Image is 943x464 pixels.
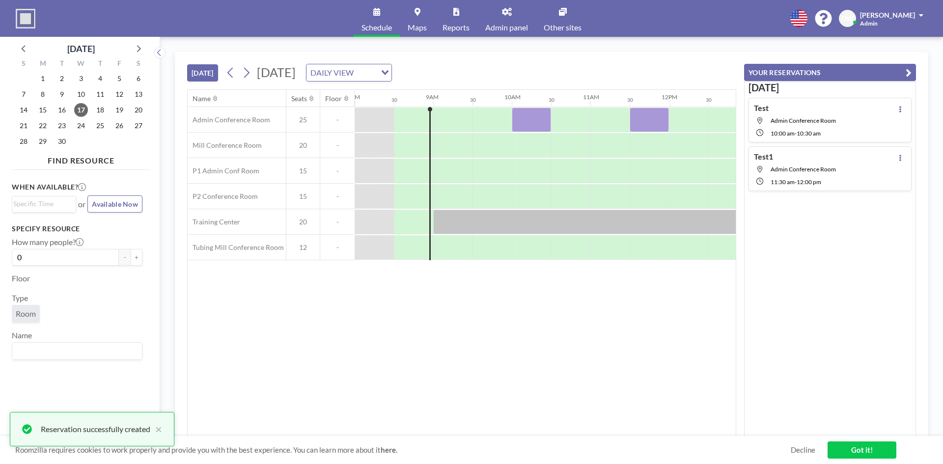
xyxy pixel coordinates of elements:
[33,58,53,71] div: M
[12,293,28,303] label: Type
[36,135,50,148] span: Monday, September 29, 2025
[320,115,355,124] span: -
[132,119,145,133] span: Saturday, September 27, 2025
[14,58,33,71] div: S
[36,87,50,101] span: Monday, September 8, 2025
[55,103,69,117] span: Tuesday, September 16, 2025
[286,166,320,175] span: 15
[92,200,138,208] span: Available Now
[485,24,528,31] span: Admin panel
[188,192,258,201] span: P2 Conference Room
[74,103,88,117] span: Wednesday, September 17, 2025
[549,97,555,103] div: 30
[188,141,262,150] span: Mill Conference Room
[754,103,769,113] h4: Test
[860,11,915,19] span: [PERSON_NAME]
[771,165,836,173] span: Admin Conference Room
[504,93,521,101] div: 10AM
[12,343,142,359] div: Search for option
[74,72,88,85] span: Wednesday, September 3, 2025
[188,218,240,226] span: Training Center
[470,97,476,103] div: 30
[662,93,677,101] div: 12PM
[320,166,355,175] span: -
[12,330,32,340] label: Name
[16,9,35,28] img: organization-logo
[17,135,30,148] span: Sunday, September 28, 2025
[93,119,107,133] span: Thursday, September 25, 2025
[187,64,218,82] button: [DATE]
[188,243,284,252] span: Tubing Mill Conference Room
[12,152,150,165] h4: FIND RESOURCE
[55,119,69,133] span: Tuesday, September 23, 2025
[13,345,137,357] input: Search for option
[193,94,211,103] div: Name
[87,195,142,213] button: Available Now
[72,58,91,71] div: W
[795,178,797,186] span: -
[791,445,815,455] a: Decline
[320,192,355,201] span: -
[286,218,320,226] span: 20
[771,117,836,124] span: Admin Conference Room
[13,198,70,209] input: Search for option
[291,94,307,103] div: Seats
[286,115,320,124] span: 25
[443,24,470,31] span: Reports
[771,130,795,137] span: 10:00 AM
[132,103,145,117] span: Saturday, September 20, 2025
[41,423,150,435] div: Reservation successfully created
[74,119,88,133] span: Wednesday, September 24, 2025
[754,152,773,162] h4: Test1
[15,445,791,455] span: Roomzilla requires cookies to work properly and provide you with the best experience. You can lea...
[78,199,85,209] span: or
[320,243,355,252] span: -
[357,66,375,79] input: Search for option
[188,166,259,175] span: P1 Admin Conf Room
[860,20,878,27] span: Admin
[119,249,131,266] button: -
[55,135,69,148] span: Tuesday, September 30, 2025
[627,97,633,103] div: 30
[771,178,795,186] span: 11:30 AM
[17,87,30,101] span: Sunday, September 7, 2025
[90,58,110,71] div: T
[55,87,69,101] span: Tuesday, September 9, 2025
[129,58,148,71] div: S
[36,103,50,117] span: Monday, September 15, 2025
[53,58,72,71] div: T
[706,97,712,103] div: 30
[132,72,145,85] span: Saturday, September 6, 2025
[325,94,342,103] div: Floor
[391,97,397,103] div: 30
[74,87,88,101] span: Wednesday, September 10, 2025
[55,72,69,85] span: Tuesday, September 2, 2025
[583,93,599,101] div: 11AM
[306,64,391,81] div: Search for option
[131,249,142,266] button: +
[320,218,355,226] span: -
[841,14,854,23] span: DW
[12,237,83,247] label: How many people?
[12,273,30,283] label: Floor
[112,103,126,117] span: Friday, September 19, 2025
[12,196,76,211] div: Search for option
[188,115,270,124] span: Admin Conference Room
[93,103,107,117] span: Thursday, September 18, 2025
[426,93,439,101] div: 9AM
[797,130,821,137] span: 10:30 AM
[112,72,126,85] span: Friday, September 5, 2025
[744,64,916,81] button: YOUR RESERVATIONS
[67,42,95,55] div: [DATE]
[361,24,392,31] span: Schedule
[320,141,355,150] span: -
[112,87,126,101] span: Friday, September 12, 2025
[112,119,126,133] span: Friday, September 26, 2025
[286,141,320,150] span: 20
[408,24,427,31] span: Maps
[795,130,797,137] span: -
[286,192,320,201] span: 15
[16,309,36,319] span: Room
[381,445,397,454] a: here.
[12,224,142,233] h3: Specify resource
